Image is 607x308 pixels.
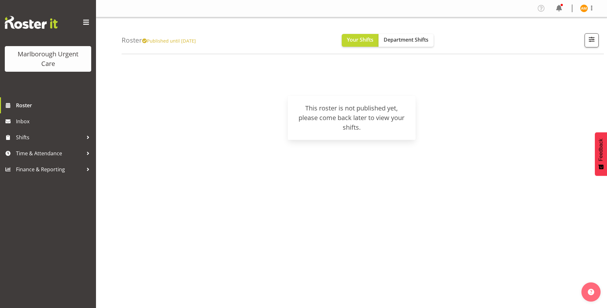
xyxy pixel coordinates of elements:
h4: Roster [122,36,196,44]
button: Filter Shifts [585,33,599,47]
img: help-xxl-2.png [588,289,594,295]
span: Shifts [16,133,83,142]
span: Finance & Reporting [16,165,83,174]
span: Your Shifts [347,36,373,43]
span: Roster [16,101,93,110]
span: Inbox [16,117,93,126]
img: alexandra-madigan11823.jpg [580,4,588,12]
button: Your Shifts [342,34,379,47]
div: This roster is not published yet, please come back later to view your shifts. [295,103,408,132]
span: Time & Attendance [16,149,83,158]
button: Department Shifts [379,34,434,47]
div: Marlborough Urgent Care [11,49,85,69]
img: Rosterit website logo [5,16,58,29]
button: Feedback - Show survey [595,132,607,176]
span: Published until [DATE] [142,37,196,44]
span: Department Shifts [384,36,428,43]
span: Feedback [598,139,604,161]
